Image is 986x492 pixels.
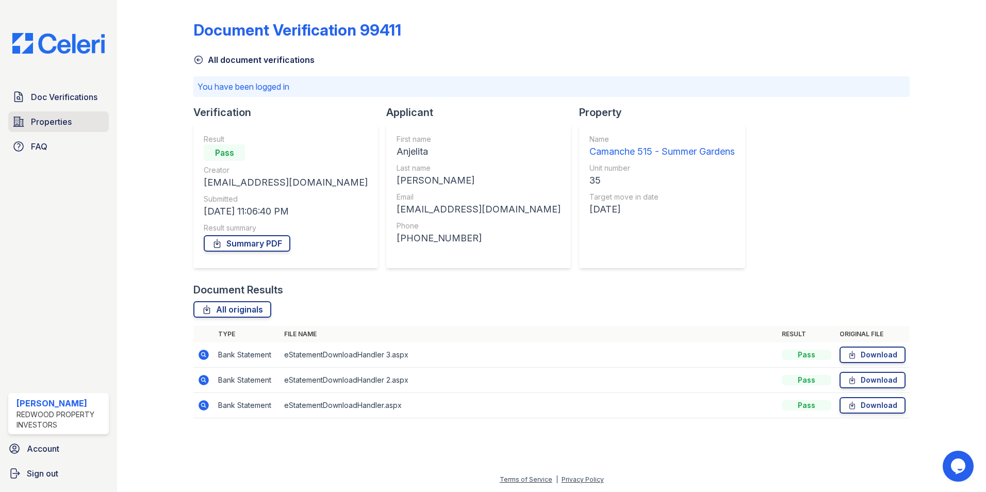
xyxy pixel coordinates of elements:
iframe: chat widget [943,451,976,482]
div: [DATE] 11:06:40 PM [204,204,368,219]
a: Privacy Policy [562,475,604,483]
span: Sign out [27,467,58,480]
td: Bank Statement [214,393,280,418]
div: Creator [204,165,368,175]
div: Pass [204,144,245,161]
div: Pass [782,350,831,360]
div: Result summary [204,223,368,233]
div: [EMAIL_ADDRESS][DOMAIN_NAME] [204,175,368,190]
th: Type [214,326,280,342]
p: You have been logged in [198,80,906,93]
img: CE_Logo_Blue-a8612792a0a2168367f1c8372b55b34899dd931a85d93a1a3d3e32e68fde9ad4.png [4,33,113,54]
div: Pass [782,375,831,385]
div: Applicant [386,105,579,120]
a: All originals [193,301,271,318]
td: eStatementDownloadHandler 2.aspx [280,368,778,393]
div: [PHONE_NUMBER] [397,231,561,245]
div: Verification [193,105,386,120]
td: Bank Statement [214,368,280,393]
div: Camanche 515 - Summer Gardens [589,144,735,159]
td: eStatementDownloadHandler.aspx [280,393,778,418]
div: Result [204,134,368,144]
td: Bank Statement [214,342,280,368]
span: Doc Verifications [31,91,97,103]
a: Download [840,372,906,388]
div: Submitted [204,194,368,204]
th: Result [778,326,835,342]
a: FAQ [8,136,109,157]
a: Sign out [4,463,113,484]
div: Pass [782,400,831,411]
td: eStatementDownloadHandler 3.aspx [280,342,778,368]
a: All document verifications [193,54,315,66]
th: Original file [835,326,910,342]
div: Anjelita [397,144,561,159]
div: Property [579,105,753,120]
div: Last name [397,163,561,173]
div: [PERSON_NAME] [397,173,561,188]
a: Account [4,438,113,459]
a: Download [840,347,906,363]
div: Target move in date [589,192,735,202]
div: 35 [589,173,735,188]
span: FAQ [31,140,47,153]
div: | [556,475,558,483]
a: Properties [8,111,109,132]
a: Download [840,397,906,414]
th: File name [280,326,778,342]
a: Doc Verifications [8,87,109,107]
div: [EMAIL_ADDRESS][DOMAIN_NAME] [397,202,561,217]
div: Document Verification 99411 [193,21,401,39]
a: Summary PDF [204,235,290,252]
a: Name Camanche 515 - Summer Gardens [589,134,735,159]
span: Properties [31,116,72,128]
div: Unit number [589,163,735,173]
div: [DATE] [589,202,735,217]
div: Name [589,134,735,144]
div: Redwood Property Investors [17,409,105,430]
div: Phone [397,221,561,231]
div: First name [397,134,561,144]
div: Document Results [193,283,283,297]
div: [PERSON_NAME] [17,397,105,409]
span: Account [27,442,59,455]
a: Terms of Service [500,475,552,483]
div: Email [397,192,561,202]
